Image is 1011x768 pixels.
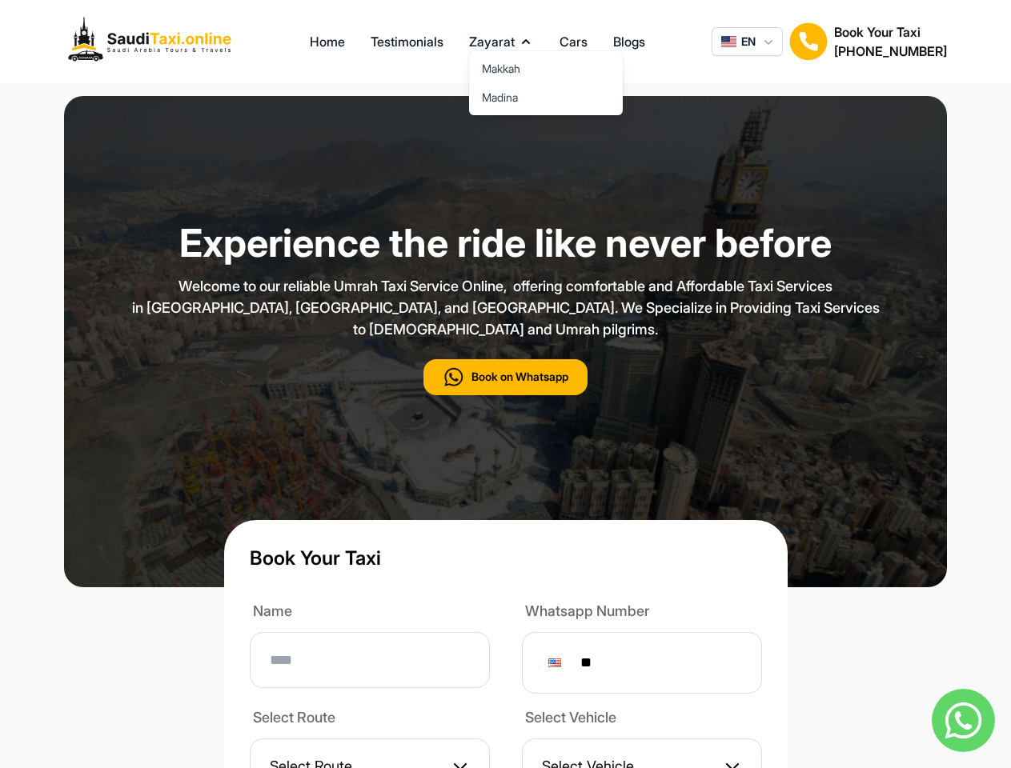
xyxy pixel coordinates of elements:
[64,13,243,70] img: Logo
[371,32,443,51] a: Testimonials
[250,706,490,732] label: Select Route
[560,32,588,51] a: Cars
[469,32,534,51] button: Zayarat
[250,546,762,571] h1: Book Your Taxi
[741,34,756,50] span: EN
[106,275,906,340] p: Welcome to our reliable Umrah Taxi Service Online, offering comfortable and Affordable Taxi Servi...
[106,224,906,262] h1: Experience the ride like never before
[834,42,947,61] h2: [PHONE_NUMBER]
[613,32,645,51] a: Blogs
[469,54,623,83] a: Makkah
[542,649,572,677] div: United States: + 1
[310,32,345,51] a: Home
[834,22,947,61] div: Book Your Taxi
[932,689,995,752] img: whatsapp
[522,706,762,732] label: Select Vehicle
[469,83,623,112] a: Madina
[712,27,783,56] button: EN
[423,359,588,395] button: Book on Whatsapp
[789,22,828,61] img: Book Your Taxi
[250,600,490,626] label: Name
[443,366,465,389] img: call
[834,22,947,42] h1: Book Your Taxi
[522,600,762,626] label: Whatsapp Number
